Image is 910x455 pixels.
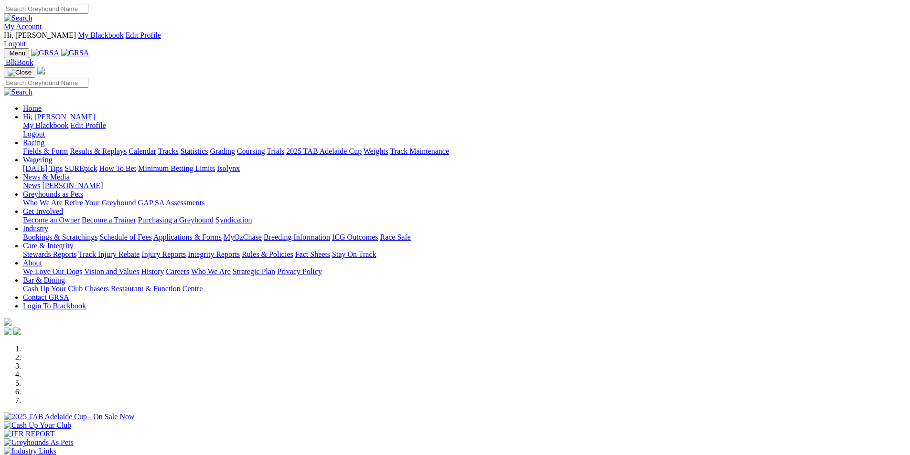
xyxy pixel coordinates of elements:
a: Edit Profile [71,121,106,129]
a: Schedule of Fees [99,233,151,241]
a: How To Bet [99,164,137,172]
a: My Blackbook [23,121,69,129]
a: Rules & Policies [242,250,293,258]
a: Become a Trainer [82,216,136,224]
img: Search [4,88,32,96]
a: Isolynx [217,164,240,172]
a: Who We Are [191,267,231,275]
a: News & Media [23,173,70,181]
img: logo-grsa-white.png [37,67,45,74]
a: Chasers Restaurant & Function Centre [85,285,203,293]
div: My Account [4,31,906,48]
a: Race Safe [380,233,410,241]
a: We Love Our Dogs [23,267,82,275]
a: Bar & Dining [23,276,65,284]
a: Track Maintenance [390,147,449,155]
a: Results & Replays [70,147,127,155]
div: Hi, [PERSON_NAME] [23,121,906,138]
a: MyOzChase [224,233,262,241]
img: Search [4,14,32,22]
a: GAP SA Assessments [138,199,205,207]
a: Privacy Policy [277,267,322,275]
img: Cash Up Your Club [4,421,71,430]
img: Close [8,69,32,76]
a: Trials [267,147,284,155]
span: Hi, [PERSON_NAME] [4,31,76,39]
a: Bookings & Scratchings [23,233,97,241]
a: Weights [364,147,388,155]
img: 2025 TAB Adelaide Cup - On Sale Now [4,413,135,421]
a: Vision and Values [84,267,139,275]
a: Stay On Track [332,250,376,258]
img: facebook.svg [4,328,11,335]
span: BlkBook [6,58,33,66]
a: ICG Outcomes [332,233,378,241]
a: Strategic Plan [233,267,275,275]
a: Who We Are [23,199,63,207]
img: GRSA [31,49,59,57]
a: Care & Integrity [23,242,74,250]
a: Applications & Forms [153,233,222,241]
a: Home [23,104,42,112]
img: logo-grsa-white.png [4,318,11,326]
a: Edit Profile [126,31,161,39]
button: Toggle navigation [4,48,29,58]
div: Get Involved [23,216,906,224]
span: Menu [10,50,25,57]
a: Become an Owner [23,216,80,224]
a: Calendar [128,147,156,155]
a: Greyhounds as Pets [23,190,83,198]
img: IER REPORT [4,430,54,438]
div: Care & Integrity [23,250,906,259]
a: Fields & Form [23,147,68,155]
a: Logout [4,40,26,48]
a: My Account [4,22,42,31]
a: Injury Reports [141,250,186,258]
div: Industry [23,233,906,242]
a: My Blackbook [78,31,124,39]
div: Bar & Dining [23,285,906,293]
a: History [141,267,164,275]
a: Logout [23,130,45,138]
a: Integrity Reports [188,250,240,258]
a: SUREpick [64,164,97,172]
div: News & Media [23,181,906,190]
div: Racing [23,147,906,156]
a: Stewards Reports [23,250,76,258]
div: Wagering [23,164,906,173]
a: Statistics [181,147,208,155]
a: Grading [210,147,235,155]
a: Industry [23,224,48,233]
a: Wagering [23,156,53,164]
a: Coursing [237,147,265,155]
a: Hi, [PERSON_NAME] [23,113,97,121]
a: Breeding Information [264,233,330,241]
div: About [23,267,906,276]
a: Login To Blackbook [23,302,86,310]
input: Search [4,78,88,88]
input: Search [4,4,88,14]
img: GRSA [61,49,89,57]
button: Toggle navigation [4,67,35,78]
a: Retire Your Greyhound [64,199,136,207]
a: Purchasing a Greyhound [138,216,214,224]
a: Syndication [215,216,252,224]
a: News [23,181,40,190]
a: About [23,259,42,267]
a: BlkBook [4,58,33,66]
a: Cash Up Your Club [23,285,83,293]
a: Get Involved [23,207,63,215]
a: [PERSON_NAME] [42,181,103,190]
a: Fact Sheets [295,250,330,258]
a: Racing [23,138,44,147]
div: Greyhounds as Pets [23,199,906,207]
a: Tracks [158,147,179,155]
img: Greyhounds As Pets [4,438,74,447]
span: Hi, [PERSON_NAME] [23,113,95,121]
a: Careers [166,267,189,275]
img: twitter.svg [13,328,21,335]
a: 2025 TAB Adelaide Cup [286,147,362,155]
a: [DATE] Tips [23,164,63,172]
a: Minimum Betting Limits [138,164,215,172]
a: Track Injury Rebate [78,250,139,258]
